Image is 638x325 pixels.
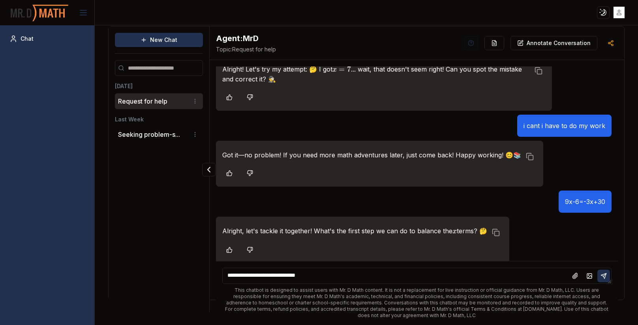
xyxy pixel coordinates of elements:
[190,96,200,106] button: Conversation options
[190,130,200,139] button: Conversation options
[339,65,345,74] span: =
[10,2,69,23] img: PromptOwl
[6,32,88,46] a: Chat
[510,36,597,50] button: Annotate Conversation
[464,36,478,50] button: Help Videos
[332,66,337,73] span: x
[222,287,612,319] div: This chatbot is designed to assist users with Mr. D Math content. It is not a replacement for liv...
[216,45,276,53] span: Request for help
[118,130,180,139] button: Seeking problem-s...
[118,96,167,106] p: Request for help
[565,197,605,206] p: 9x-6=-3x+30
[222,64,530,84] p: Alright! Let's try my attempt: 🤔 I got ... wait, that doesn't seem right! Can you spot the mistak...
[21,35,34,43] span: Chat
[115,33,203,47] button: New Chat
[527,39,591,47] p: Annotate Conversation
[484,36,504,50] button: Re-Fill Questions
[452,228,457,235] span: x
[115,115,203,123] h3: Last Week
[347,65,351,74] span: 7
[222,150,521,160] p: Got it—no problem! If you need more math adventures later, just come back! Happy working! 😊📚
[202,163,216,176] button: Collapse panel
[524,121,605,130] p: i cant i have to do my work
[614,7,625,18] img: placeholder-user.jpg
[115,82,203,90] h3: [DATE]
[216,33,276,44] h2: MrD
[222,226,487,236] p: Alright, let's tackle it together! What's the first step we can do to balance the terms? 🤔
